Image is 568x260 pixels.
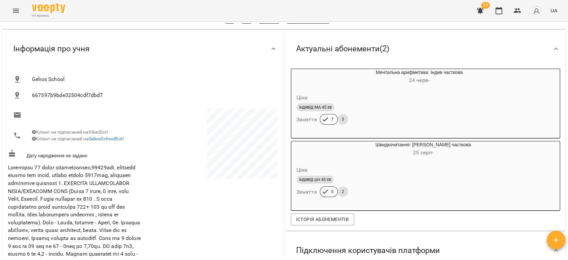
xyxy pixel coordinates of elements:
button: UA [548,4,560,17]
div: Швидкочитання: [PERSON_NAME] часткова [323,141,523,157]
div: Ментальна арифметика: Індив часткова [323,69,516,85]
span: Підключення користувачів платформи [296,245,440,256]
span: Історія абонементів [296,215,349,223]
img: Voopty Logo [32,3,65,13]
span: індивід МА 45 хв [296,104,334,110]
img: avatar_s.png [532,6,541,15]
span: Клієнт не підписаний на ! [32,136,124,141]
span: 667597b9bde32504cdf7dbd7 [32,91,272,99]
button: Історія абонементів [291,213,354,225]
button: Швидкочитання: [PERSON_NAME] часткова25 серп- Цінаіндивід шч 45 хвЗаняття52 [291,141,523,205]
div: Інформація про учня [3,32,283,66]
div: Актуальні абонементи(2) [285,32,566,66]
span: 7 [327,116,337,122]
span: 5 [338,116,348,122]
span: індивід шч 45 хв [296,177,334,183]
span: 24 черв - [409,77,430,83]
span: 5 [327,189,337,195]
span: 70 [481,2,490,9]
h6: Ціна [296,165,308,175]
h6: Заняття [296,115,317,124]
span: 2 [338,189,348,195]
button: Ментальна арифметика: Індив часткова24 черв- Цінаіндивід МА 45 хвЗаняття75 [291,69,516,133]
span: Інформація про учня [13,44,90,54]
div: Ментальна арифметика: Індив часткова [291,69,323,85]
span: Актуальні абонементи ( 2 ) [296,44,389,54]
span: Gelios School [32,75,272,83]
a: GeliosSchoolBot [89,136,123,141]
span: For Business [32,14,65,18]
span: 25 серп - [413,149,433,156]
h6: Заняття [296,187,317,197]
span: Клієнт не підписаний на ViberBot! [32,129,108,135]
div: Швидкочитання: Індив часткова [291,141,323,157]
h6: Ціна [296,93,308,102]
span: UA [550,7,557,14]
button: Menu [8,3,24,19]
div: Дату народження не задано [7,148,143,160]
